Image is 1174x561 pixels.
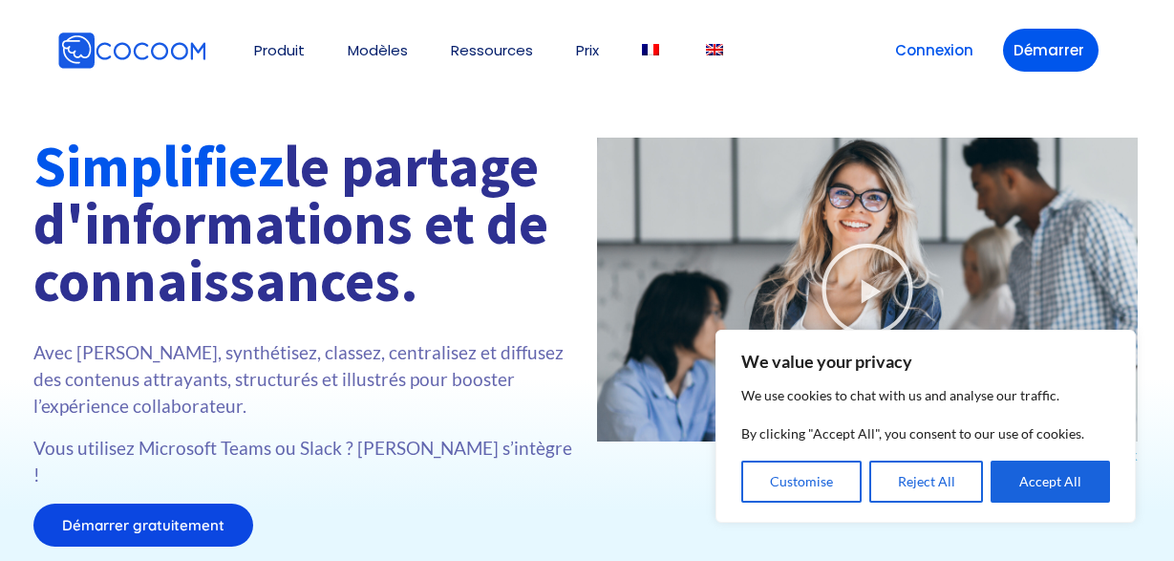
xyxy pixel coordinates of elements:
[33,130,284,202] font: Simplifiez
[1003,29,1099,72] a: Démarrer
[62,518,224,532] span: Démarrer gratuitement
[869,461,984,503] button: Reject All
[576,43,599,57] a: Prix
[991,461,1110,503] button: Accept All
[33,339,578,420] p: Avec [PERSON_NAME], synthétisez, classez, centralisez et diffusez des contenus attrayants, struct...
[210,50,211,51] img: Cocoom
[348,43,408,57] a: Modèles
[451,43,533,57] a: Ressources
[741,350,1110,373] p: We value your privacy
[741,422,1110,445] p: By clicking "Accept All", you consent to our use of cookies.
[254,43,305,57] a: Produit
[33,504,253,547] a: Démarrer gratuitement
[642,44,659,55] img: Français
[57,32,206,70] img: Cocoom
[706,44,723,55] img: Anglais
[885,29,984,72] a: Connexion
[33,435,578,488] p: Vous utilisez Microsoft Teams ou Slack ? [PERSON_NAME] s’intègre !
[741,461,862,503] button: Customise
[33,138,578,310] h1: le partage d'informations et de connaissances.
[741,384,1110,407] p: We use cookies to chat with us and analyse our traffic.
